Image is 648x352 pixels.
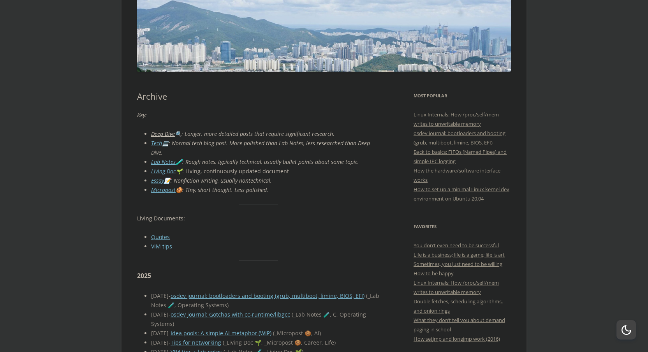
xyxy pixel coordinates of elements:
[137,214,380,223] p: Living Documents:
[176,158,359,165] em: 🧪: Rough notes, typically technical, usually bullet points about some topic.
[137,270,380,282] h3: 2025
[414,186,509,202] a: How to set up a minimal Linux kernel dev environment on Ubuntu 20.04
[171,339,221,346] a: Tips for networking
[151,339,171,346] span: [DATE]
[151,292,379,309] span: _Lab Notes 🧪, Operating Systems
[151,129,380,139] li: 🔍: Longer, more detailed posts that require significant research.
[151,186,176,194] a: Micropost
[151,176,380,185] li: 📝: Nonfiction writing, usually nontechnical.
[292,311,293,318] span: (
[173,320,174,327] span: )
[151,311,171,318] span: [DATE]
[169,339,171,346] span: -
[414,279,499,296] a: Linux Internals: How /proc/self/mem writes to unwritable memory
[151,167,176,175] a: Living Doc
[169,292,171,299] span: -
[414,91,511,100] h3: Most Popular
[151,329,171,337] span: [DATE]
[414,130,505,146] a: osdev journal: bootloaders and booting (grub, multiboot, limine, BIOS, EFI)
[151,139,162,147] a: Tech
[334,339,336,346] span: )
[414,298,503,314] a: Double fetches, scheduling algorithms, and onion rings
[151,292,171,299] span: [DATE]
[414,251,505,258] a: Life is a business; life is a game; life is art
[151,233,170,241] a: Quotes
[151,139,380,157] li: 💻: Normal tech blog post. More polished than Lab Notes, less researched than Deep Dive.
[137,111,147,119] em: Key:
[171,311,290,318] a: osdev journal: Gotchas with cc-runtime/libgcc
[227,301,229,309] span: )
[414,222,511,231] h3: Favorites
[151,311,366,327] span: _Lab Notes 🧪, C, Operating Systems
[414,260,502,268] a: Sometimes, you just need to be willing
[151,130,175,137] a: Deep Dive
[414,148,507,165] a: Back to basics: FIFOs (Named Pipes) and simple IPC logging
[273,329,275,337] span: (
[414,335,500,342] a: How setjmp and longjmp work (2016)
[151,243,172,250] a: VIM tips
[414,317,505,333] a: What they don’t tell you about demand paging in school
[169,329,171,337] span: -
[319,329,321,337] span: )
[414,242,499,249] a: You don’t even need to be successful
[151,177,164,184] a: Essay
[151,167,380,176] li: : Living, continuously updated document
[223,339,336,346] span: _Living Doc 🌱, _Micropost 🍪, Career, Life
[137,91,380,101] h1: Archive
[273,329,321,337] span: _Micropost 🍪, AI
[151,167,182,175] em: 🌱
[151,158,176,165] a: Lab Notes
[223,339,224,346] span: (
[414,167,500,183] a: How the hardware/software interface works
[171,329,271,337] a: Idea pools: A simple AI metaphor (WIP)
[169,311,171,318] span: -
[151,185,380,195] li: 🍪: Tiny, short thought. Less polished.
[171,292,364,299] a: osdev journal: bootloaders and booting (grub, multiboot, limine, BIOS, EFI)
[414,111,499,127] a: Linux Internals: How /proc/self/mem writes to unwritable memory
[366,292,368,299] span: (
[414,270,454,277] a: How to be happy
